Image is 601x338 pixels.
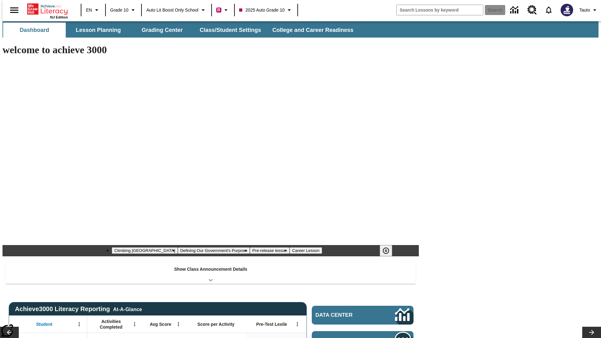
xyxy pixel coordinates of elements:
[290,247,322,254] button: Slide 4 Career Lesson
[90,319,132,330] span: Activities Completed
[86,7,92,13] span: EN
[83,4,103,16] button: Language: EN, Select a language
[50,15,68,19] span: NJ Edition
[582,327,601,338] button: Lesson carousel, Next
[195,23,266,38] button: Class/Student Settings
[36,321,52,327] span: Student
[150,321,171,327] span: Avg Score
[110,7,128,13] span: Grade 10
[214,4,232,16] button: Boost Class color is violet red. Change class color
[108,4,139,16] button: Grade: Grade 10, Select a grade
[561,4,573,16] img: Avatar
[131,23,193,38] button: Grading Center
[217,6,220,14] span: B
[397,5,483,15] input: search field
[198,321,235,327] span: Score per Activity
[579,7,590,13] span: Tauto
[6,262,416,284] div: Show Class Announcement Details
[577,4,601,16] button: Profile/Settings
[524,2,541,18] a: Resource Center, Will open in new tab
[380,245,398,256] div: Pause
[312,306,414,325] a: Data Center
[174,320,183,329] button: Open Menu
[250,247,290,254] button: Slide 3 Pre-release lesson
[316,312,374,318] span: Data Center
[3,44,419,56] h1: welcome to achieve 3000
[74,320,84,329] button: Open Menu
[3,23,359,38] div: SubNavbar
[15,305,142,313] span: Achieve3000 Literacy Reporting
[112,247,177,254] button: Slide 1 Climbing Mount Tai
[144,4,209,16] button: School: Auto Lit Boost only School, Select your school
[267,23,358,38] button: College and Career Readiness
[3,23,66,38] button: Dashboard
[239,7,285,13] span: 2025 Auto Grade 10
[178,247,250,254] button: Slide 2 Defining Our Government's Purpose
[237,4,295,16] button: Class: 2025 Auto Grade 10, Select your class
[67,23,130,38] button: Lesson Planning
[146,7,198,13] span: Auto Lit Boost only School
[174,266,247,273] p: Show Class Announcement Details
[506,2,524,19] a: Data Center
[27,3,68,15] a: Home
[3,21,598,38] div: SubNavbar
[293,320,302,329] button: Open Menu
[557,2,577,18] button: Select a new avatar
[541,2,557,18] a: Notifications
[130,320,139,329] button: Open Menu
[5,1,23,19] button: Open side menu
[113,305,142,312] div: At-A-Glance
[380,245,392,256] button: Pause
[256,321,287,327] span: Pre-Test Lexile
[27,2,68,19] div: Home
